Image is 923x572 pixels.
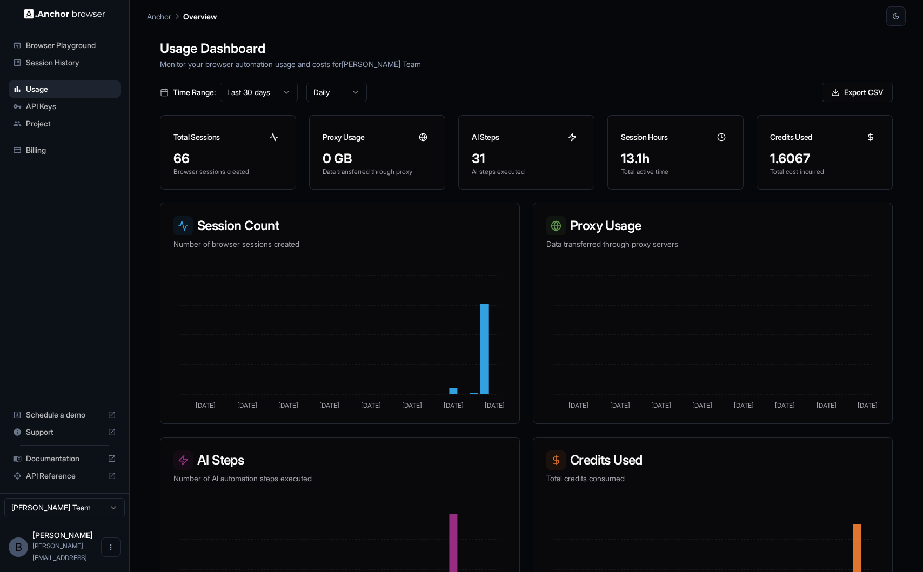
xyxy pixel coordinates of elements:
tspan: [DATE] [444,401,464,409]
p: Number of AI automation steps executed [173,473,506,484]
div: 31 [472,150,581,167]
h3: Proxy Usage [546,216,879,235]
div: 13.1h [621,150,730,167]
h3: Proxy Usage [323,132,364,143]
tspan: [DATE] [568,401,588,409]
tspan: [DATE] [278,401,298,409]
tspan: [DATE] [775,401,795,409]
div: Project [9,115,121,132]
tspan: [DATE] [692,401,712,409]
tspan: [DATE] [196,401,216,409]
h3: Session Count [173,216,506,235]
p: Number of browser sessions created [173,239,506,250]
h3: AI Steps [173,450,506,470]
span: Session History [26,57,116,68]
div: Usage [9,80,121,98]
img: Anchor Logo [24,9,105,19]
p: Monitor your browser automation usage and costs for [PERSON_NAME] Team [160,58,893,70]
p: Overview [183,11,217,22]
span: Browser Playground [26,40,116,51]
button: Export CSV [822,83,893,102]
div: B [9,537,28,557]
p: Data transferred through proxy servers [546,239,879,250]
span: API Keys [26,101,116,112]
p: Total cost incurred [770,167,879,176]
span: Time Range: [173,87,216,98]
span: Project [26,118,116,129]
div: API Reference [9,467,121,484]
div: API Keys [9,98,121,115]
tspan: [DATE] [610,401,630,409]
tspan: [DATE] [485,401,505,409]
tspan: [DATE] [361,401,381,409]
p: Total credits consumed [546,473,879,484]
h3: Credits Used [770,132,812,143]
span: Billing [26,145,116,156]
tspan: [DATE] [319,401,339,409]
h3: Total Sessions [173,132,220,143]
h3: AI Steps [472,132,499,143]
tspan: [DATE] [651,401,671,409]
h3: Credits Used [546,450,879,470]
tspan: [DATE] [817,401,837,409]
h1: Usage Dashboard [160,39,893,58]
span: Usage [26,84,116,95]
div: Support [9,423,121,441]
span: Documentation [26,453,103,464]
span: API Reference [26,470,103,481]
div: Browser Playground [9,37,121,54]
div: 1.6067 [770,150,879,167]
span: Brian Williams [32,530,93,540]
span: Schedule a demo [26,409,103,420]
p: Total active time [621,167,730,176]
button: Open menu [101,537,121,557]
div: Schedule a demo [9,406,121,423]
tspan: [DATE] [237,401,257,409]
tspan: [DATE] [402,401,422,409]
div: 66 [173,150,283,167]
div: Session History [9,54,121,71]
tspan: [DATE] [734,401,754,409]
h3: Session Hours [621,132,667,143]
p: Anchor [147,11,171,22]
span: Support [26,427,103,438]
tspan: [DATE] [858,401,878,409]
p: Browser sessions created [173,167,283,176]
div: 0 GB [323,150,432,167]
nav: breadcrumb [147,10,217,22]
p: Data transferred through proxy [323,167,432,176]
p: AI steps executed [472,167,581,176]
span: brian@trypond.ai [32,542,87,562]
div: Documentation [9,450,121,467]
div: Billing [9,142,121,159]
